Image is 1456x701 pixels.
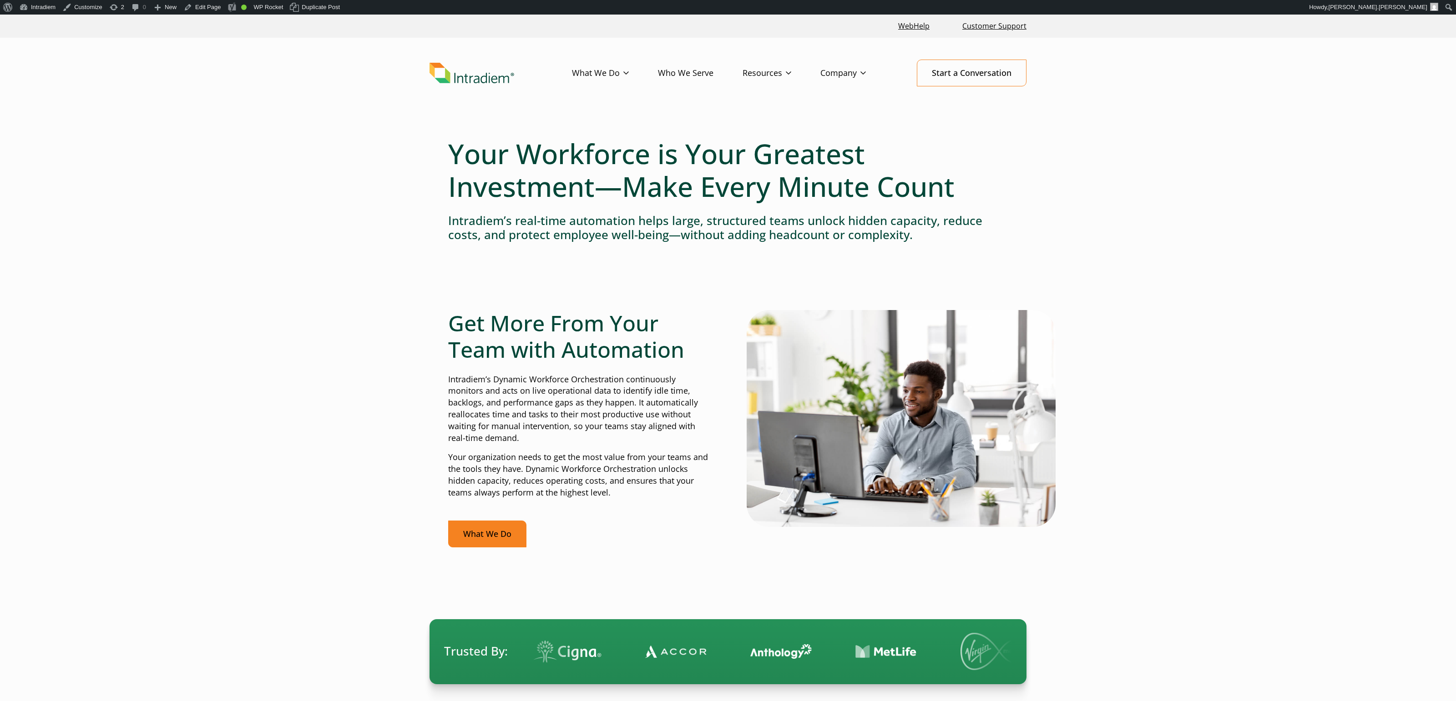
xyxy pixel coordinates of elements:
img: Intradiem [430,63,514,84]
a: What We Do [572,60,658,86]
div: Good [241,5,247,10]
a: Who We Serve [658,60,743,86]
span: [PERSON_NAME].[PERSON_NAME] [1329,4,1427,10]
a: Link to homepage of Intradiem [430,63,572,84]
p: Intradiem’s Dynamic Workforce Orchestration continuously monitors and acts on live operational da... [448,374,709,444]
img: Virgin Media logo. [961,633,1024,670]
a: Company [820,60,895,86]
img: Contact Center Automation Accor Logo [645,645,707,658]
a: What We Do [448,521,526,547]
h1: Your Workforce is Your Greatest Investment—Make Every Minute Count [448,137,1008,203]
a: Start a Conversation [917,60,1026,86]
img: Contact Center Automation MetLife Logo [855,645,917,659]
a: Customer Support [959,16,1030,36]
a: Link opens in a new window [895,16,933,36]
span: Trusted By: [444,643,508,660]
p: Your organization needs to get the most value from your teams and the tools they have. Dynamic Wo... [448,451,709,499]
h2: Get More From Your Team with Automation [448,310,709,362]
h4: Intradiem’s real-time automation helps large, structured teams unlock hidden capacity, reduce cos... [448,214,1008,242]
a: Resources [743,60,820,86]
img: Man typing on computer with real-time automation [747,310,1056,526]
